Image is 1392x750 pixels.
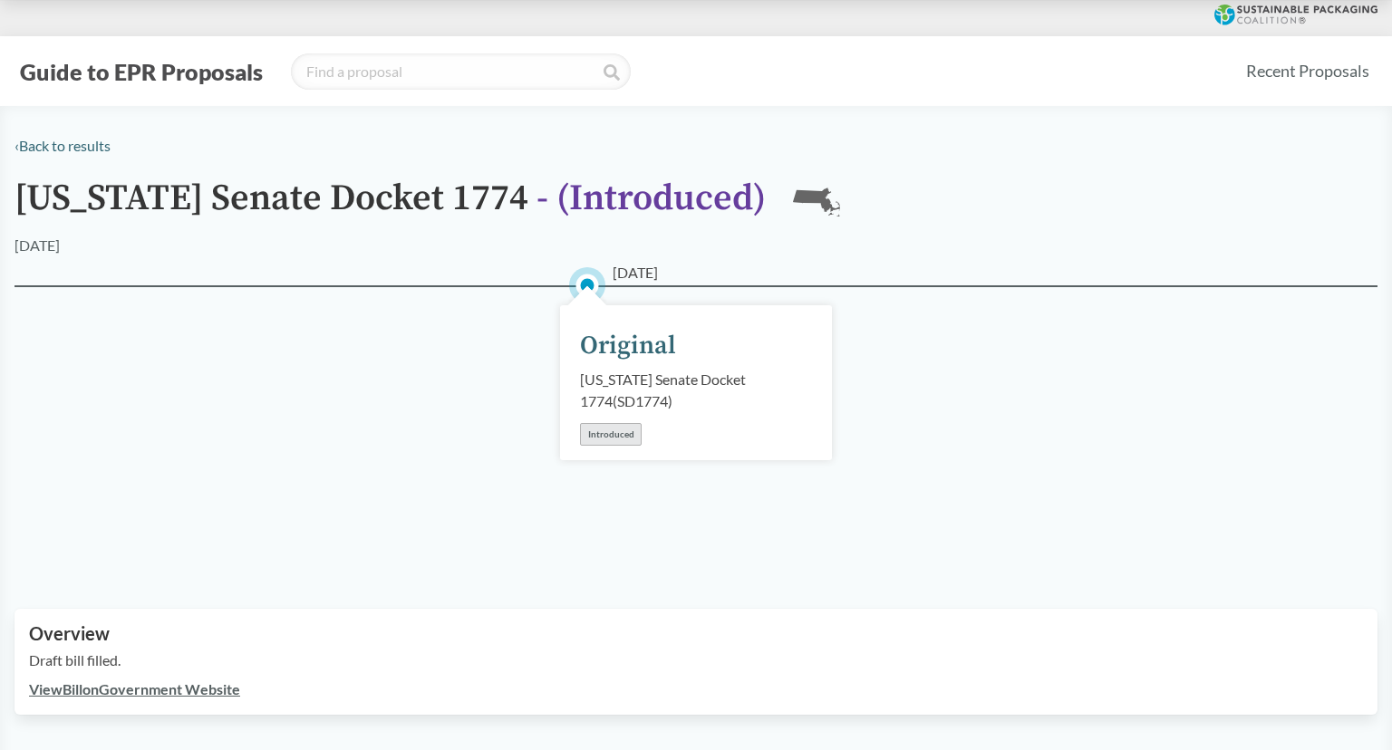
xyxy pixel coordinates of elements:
[29,649,1363,671] p: Draft bill filled.
[29,623,1363,644] h2: Overview
[580,423,642,446] div: Introduced
[580,327,676,365] div: Original
[14,57,268,86] button: Guide to EPR Proposals
[291,53,631,90] input: Find a proposal
[29,680,240,697] a: ViewBillonGovernment Website
[536,176,766,221] span: - ( Introduced )
[14,235,60,256] div: [DATE]
[14,137,111,154] a: ‹Back to results
[14,178,766,235] h1: [US_STATE] Senate Docket 1774
[613,262,658,284] span: [DATE]
[580,369,812,412] div: [US_STATE] Senate Docket 1774 ( SD1774 )
[1238,51,1377,91] a: Recent Proposals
